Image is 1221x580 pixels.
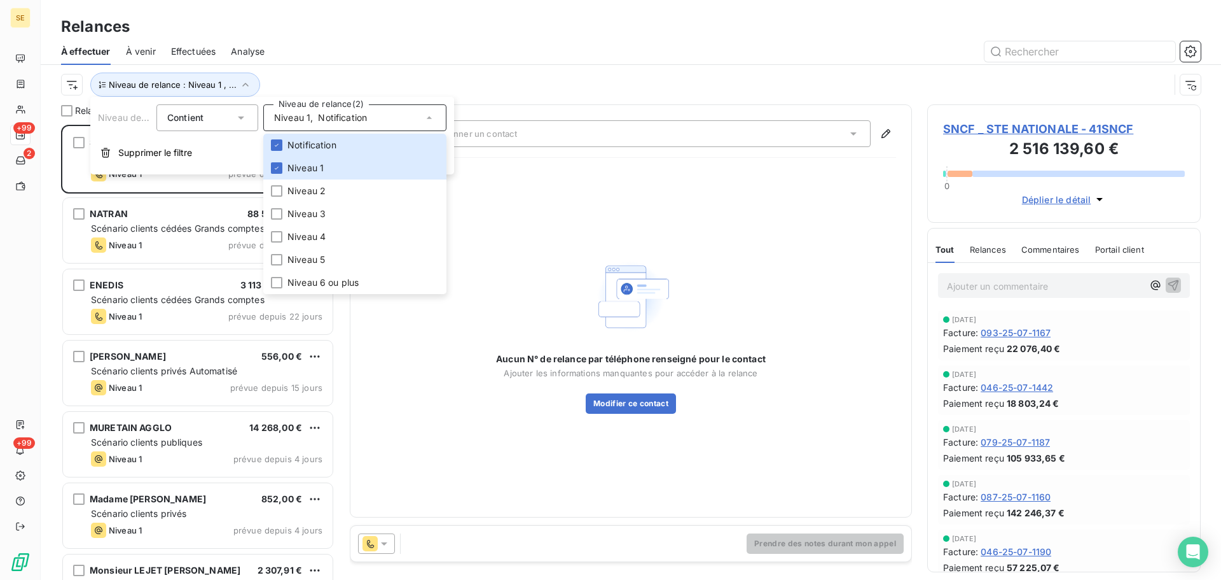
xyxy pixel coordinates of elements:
span: [PERSON_NAME] [90,351,166,362]
div: Open Intercom Messenger [1178,537,1208,567]
span: prévue depuis 48 jours [228,240,322,250]
span: Scénario clients privés Automatisé [91,365,237,376]
span: 88 539,56 € [247,208,302,219]
span: Niveau de relance [98,112,176,123]
span: Niveau 6 ou plus [287,276,359,289]
span: prévue depuis 4 jours [233,525,322,535]
h3: Relances [61,15,130,38]
span: 18 803,24 € [1007,397,1059,410]
span: ENEDIS [90,279,123,290]
button: Supprimer le filtre [90,139,454,167]
span: Scénario clients cédées Grands comptes [91,294,265,305]
span: 3 113 820,10 € [240,279,302,290]
span: Niveau 1 [109,240,142,250]
button: Niveau de relance : Niveau 1 , ... [90,73,260,97]
span: Niveau 5 [287,253,325,266]
button: Déplier le détail [1018,192,1110,207]
span: Niveau 4 [287,230,326,243]
span: Niveau 2 [287,185,326,197]
span: Facture : [943,490,978,504]
span: [DATE] [952,316,976,323]
span: Commentaires [1021,244,1080,255]
span: Ajouter les informations manquantes pour accéder à la relance [504,368,757,378]
span: Sélectionner un contact [421,129,517,139]
span: Niveau 1 [109,454,142,464]
span: Aucun N° de relance par téléphone renseigné pour le contact [496,353,766,365]
h3: 2 516 139,60 € [943,138,1185,163]
span: Niveau 1 [109,383,142,393]
span: Tout [935,244,955,255]
span: 556,00 € [261,351,302,362]
input: Rechercher [984,41,1175,62]
button: Modifier ce contact [586,393,676,414]
span: Scénario clients publiques [91,437,202,448]
span: Facture : [943,545,978,558]
span: Déplier le détail [1022,193,1091,206]
span: À effectuer [61,45,111,58]
span: 079-25-07-1187 [981,435,1050,449]
span: Portail client [1095,244,1144,255]
span: Paiement reçu [943,506,1004,520]
span: 57 225,07 € [1007,561,1060,574]
span: 046-25-07-1190 [981,545,1051,558]
span: Relances [75,104,113,117]
span: [DATE] [952,480,976,488]
span: Niveau 1 [287,162,324,174]
img: Empty state [590,256,672,338]
span: Notification [318,111,367,124]
span: 093-25-07-1167 [981,326,1051,339]
span: +99 [13,122,35,134]
span: 046-25-07-1442 [981,381,1053,394]
span: Scénario clients privés [91,508,186,519]
span: Paiement reçu [943,561,1004,574]
button: Prendre des notes durant mon appel [747,534,904,554]
span: Facture : [943,381,978,394]
span: NATRAN [90,208,128,219]
span: SNCF _ STE NATIONALE - 41SNCF [943,120,1185,138]
span: [DATE] [952,371,976,378]
img: Logo LeanPay [10,552,31,572]
span: Facture : [943,435,978,449]
span: 2 307,91 € [258,565,303,576]
span: 14 268,00 € [249,422,302,433]
span: Niveau de relance : Niveau 1 , ... [109,80,237,90]
span: , [310,111,313,124]
span: À venir [126,45,156,58]
span: prévue depuis 15 jours [230,383,322,393]
span: 0 [944,181,949,191]
div: grid [61,125,335,580]
span: Analyse [231,45,265,58]
div: SE [10,8,31,28]
span: Notification [287,139,336,152]
span: 142 246,37 € [1007,506,1065,520]
span: Niveau 1 [109,525,142,535]
span: prévue depuis 4 jours [233,454,322,464]
span: +99 [13,437,35,449]
span: 852,00 € [261,493,302,504]
span: Paiement reçu [943,342,1004,355]
span: 105 933,65 € [1007,451,1065,465]
span: MURETAIN AGGLO [90,422,172,433]
span: Madame [PERSON_NAME] [90,493,206,504]
span: Facture : [943,326,978,339]
span: Supprimer le filtre [118,146,192,159]
span: 087-25-07-1160 [981,490,1051,504]
span: Niveau 1 [274,111,310,124]
span: Contient [167,112,203,123]
span: Effectuées [171,45,216,58]
span: Relances [970,244,1006,255]
span: Scénario clients cédées Grands comptes [91,223,265,234]
span: [DATE] [952,535,976,542]
span: 2 [24,148,35,159]
span: SNCF _ STE NATIONALE [90,137,195,148]
span: Paiement reçu [943,397,1004,410]
span: 22 076,40 € [1007,342,1061,355]
span: prévue depuis 22 jours [228,311,322,322]
span: Paiement reçu [943,451,1004,465]
span: Niveau 3 [287,208,326,220]
span: Monsieur LEJET [PERSON_NAME] [90,565,240,576]
span: Niveau 1 [109,311,142,322]
span: [DATE] [952,425,976,433]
